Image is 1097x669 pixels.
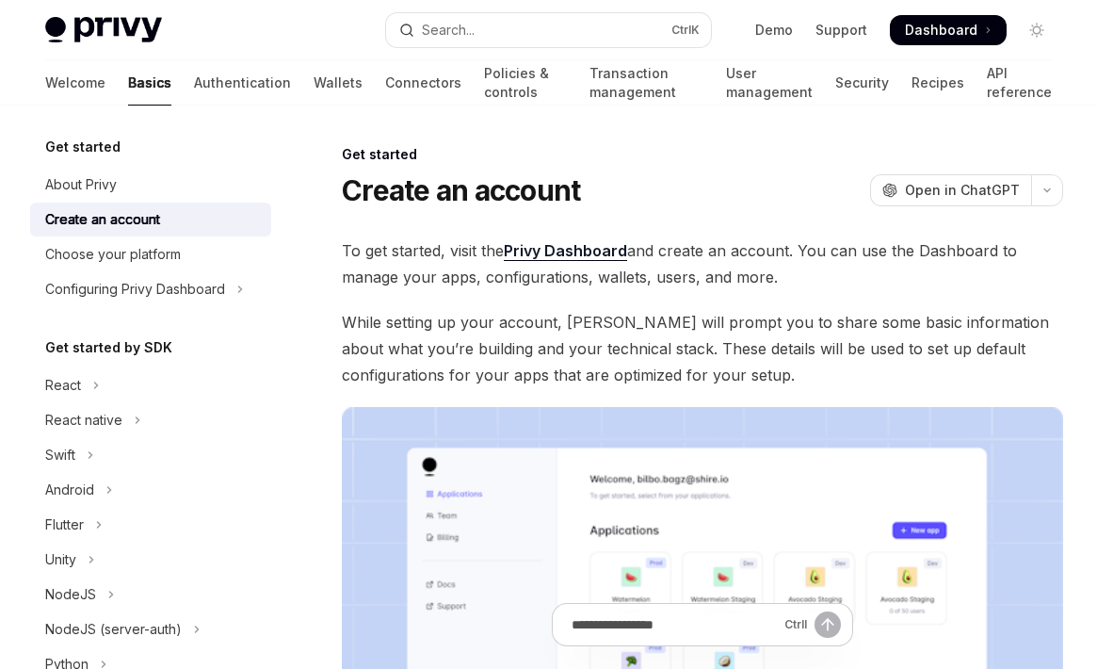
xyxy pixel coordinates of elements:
a: Authentication [194,60,291,106]
a: Privy Dashboard [504,241,627,261]
div: Search... [422,19,475,41]
span: Ctrl K [671,23,700,38]
button: Toggle Configuring Privy Dashboard section [30,272,271,306]
div: Unity [45,548,76,571]
a: User management [726,60,813,106]
button: Send message [815,612,841,638]
span: While setting up your account, [PERSON_NAME] will prompt you to share some basic information abou... [342,309,1063,388]
a: About Privy [30,168,271,202]
div: React [45,374,81,397]
a: Support [815,21,867,40]
a: Policies & controls [484,60,567,106]
button: Open in ChatGPT [870,174,1031,206]
span: Dashboard [905,21,977,40]
img: light logo [45,17,162,43]
a: Security [835,60,889,106]
button: Toggle Flutter section [30,508,271,542]
a: Recipes [911,60,964,106]
button: Toggle React native section [30,403,271,437]
div: About Privy [45,173,117,196]
a: Connectors [385,60,461,106]
span: To get started, visit the and create an account. You can use the Dashboard to manage your apps, c... [342,237,1063,290]
a: Create an account [30,203,271,237]
div: Get started [342,145,1063,164]
button: Toggle React section [30,368,271,402]
button: Toggle Unity section [30,543,271,577]
div: Configuring Privy Dashboard [45,278,225,301]
div: React native [45,409,122,432]
a: Welcome [45,60,105,106]
div: Swift [45,444,75,466]
button: Toggle NodeJS (server-auth) section [30,612,271,646]
button: Toggle NodeJS section [30,578,271,612]
span: Open in ChatGPT [905,181,1020,200]
a: Basics [128,60,171,106]
h1: Create an account [342,173,580,207]
a: Transaction management [589,60,703,106]
div: Create an account [45,208,160,231]
h5: Get started by SDK [45,336,172,359]
a: Choose your platform [30,237,271,271]
div: Android [45,479,94,501]
button: Open search [386,13,712,47]
div: Choose your platform [45,243,181,266]
div: Flutter [45,514,84,536]
h5: Get started [45,136,121,158]
div: NodeJS (server-auth) [45,618,182,641]
a: Demo [755,21,793,40]
button: Toggle dark mode [1022,15,1052,45]
div: NodeJS [45,583,96,606]
button: Toggle Swift section [30,438,271,472]
a: Wallets [314,60,363,106]
a: Dashboard [890,15,1007,45]
input: Ask a question... [572,604,777,645]
button: Toggle Android section [30,473,271,507]
a: API reference [987,60,1052,106]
